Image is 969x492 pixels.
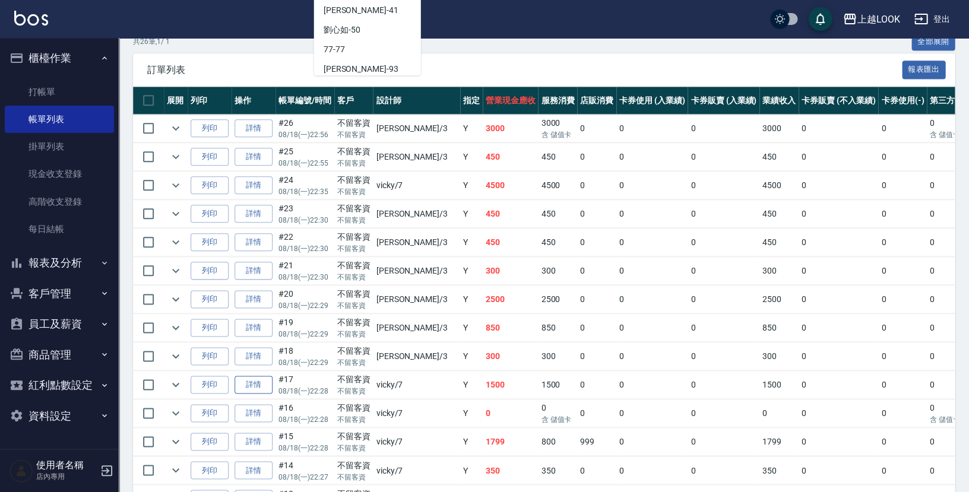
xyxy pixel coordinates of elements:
[337,329,370,339] p: 不留客資
[5,160,114,188] a: 現金收支登錄
[324,4,398,17] span: [PERSON_NAME] -41
[911,33,955,51] button: 全部展開
[538,371,577,399] td: 1500
[688,399,759,427] td: 0
[538,314,577,342] td: 850
[799,143,878,171] td: 0
[235,376,273,394] a: 詳情
[334,87,373,115] th: 客戶
[373,257,460,285] td: [PERSON_NAME] /3
[337,443,370,453] p: 不留客資
[373,143,460,171] td: [PERSON_NAME] /3
[373,87,460,115] th: 設計師
[191,433,229,451] button: 列印
[577,456,616,484] td: 0
[278,386,331,396] p: 08/18 (一) 22:28
[191,347,229,366] button: 列印
[759,143,799,171] td: 450
[577,314,616,342] td: 0
[5,401,114,431] button: 資料設定
[133,36,170,47] p: 共 26 筆, 1 / 1
[759,228,799,256] td: 450
[460,399,483,427] td: Y
[235,233,273,252] a: 詳情
[577,87,616,115] th: 店販消費
[275,285,334,313] td: #20
[235,262,273,280] a: 詳情
[191,176,229,195] button: 列印
[577,143,616,171] td: 0
[373,456,460,484] td: vicky /7
[538,285,577,313] td: 2500
[483,399,539,427] td: 0
[167,461,185,479] button: expand row
[275,399,334,427] td: #16
[538,115,577,142] td: 3000
[337,243,370,254] p: 不留客資
[275,342,334,370] td: #18
[759,257,799,285] td: 300
[147,64,902,76] span: 訂單列表
[337,345,370,357] div: 不留客資
[275,257,334,285] td: #21
[483,314,539,342] td: 850
[759,172,799,199] td: 4500
[337,186,370,197] p: 不留客資
[337,215,370,226] p: 不留客資
[460,285,483,313] td: Y
[616,428,688,456] td: 0
[191,205,229,223] button: 列印
[191,461,229,480] button: 列印
[235,319,273,337] a: 詳情
[337,174,370,186] div: 不留客資
[799,87,878,115] th: 卡券販賣 (不入業績)
[460,342,483,370] td: Y
[337,402,370,414] div: 不留客資
[275,87,334,115] th: 帳單編號/時間
[460,87,483,115] th: 指定
[538,342,577,370] td: 300
[799,285,878,313] td: 0
[616,172,688,199] td: 0
[483,285,539,313] td: 2500
[460,200,483,228] td: Y
[275,200,334,228] td: #23
[191,319,229,337] button: 列印
[278,158,331,169] p: 08/18 (一) 22:55
[167,404,185,422] button: expand row
[5,339,114,370] button: 商品管理
[538,456,577,484] td: 350
[483,342,539,370] td: 300
[857,12,900,27] div: 上越LOOK
[167,205,185,223] button: expand row
[688,87,759,115] th: 卡券販賣 (入業績)
[759,399,799,427] td: 0
[460,314,483,342] td: Y
[167,176,185,194] button: expand row
[808,7,832,31] button: save
[337,117,370,129] div: 不留客資
[483,228,539,256] td: 450
[191,233,229,252] button: 列印
[616,257,688,285] td: 0
[577,200,616,228] td: 0
[577,399,616,427] td: 0
[337,300,370,311] p: 不留客資
[191,376,229,394] button: 列印
[167,433,185,450] button: expand row
[616,87,688,115] th: 卡券使用 (入業績)
[688,456,759,484] td: 0
[373,115,460,142] td: [PERSON_NAME] /3
[688,143,759,171] td: 0
[799,342,878,370] td: 0
[541,129,574,140] p: 含 儲值卡
[878,257,927,285] td: 0
[483,428,539,456] td: 1799
[5,133,114,160] a: 掛單列表
[191,148,229,166] button: 列印
[688,172,759,199] td: 0
[460,143,483,171] td: Y
[5,43,114,74] button: 櫃檯作業
[902,61,946,79] button: 報表匯出
[167,148,185,166] button: expand row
